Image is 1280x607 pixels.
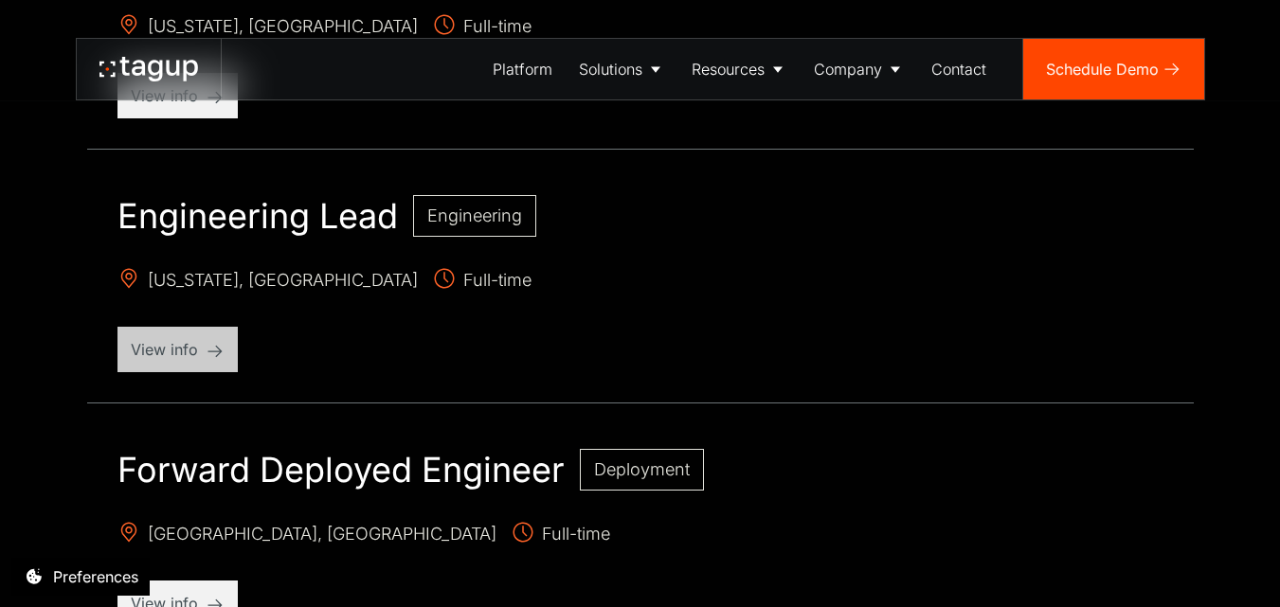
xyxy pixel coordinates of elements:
[512,521,610,550] span: Full-time
[931,58,986,80] div: Contact
[117,449,565,491] h2: Forward Deployed Engineer
[566,39,678,99] a: Solutions
[1023,39,1204,99] a: Schedule Demo
[53,565,138,588] div: Preferences
[594,459,690,479] span: Deployment
[433,267,532,296] span: Full-time
[692,58,765,80] div: Resources
[479,39,566,99] a: Platform
[918,39,1000,99] a: Contact
[117,521,496,550] span: [GEOGRAPHIC_DATA], [GEOGRAPHIC_DATA]
[493,58,552,80] div: Platform
[427,205,522,225] span: Engineering
[814,58,882,80] div: Company
[801,39,918,99] a: Company
[1046,58,1159,80] div: Schedule Demo
[117,267,418,296] span: [US_STATE], [GEOGRAPHIC_DATA]
[678,39,801,99] a: Resources
[579,58,642,80] div: Solutions
[131,338,225,361] p: View info
[117,195,398,237] h2: Engineering Lead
